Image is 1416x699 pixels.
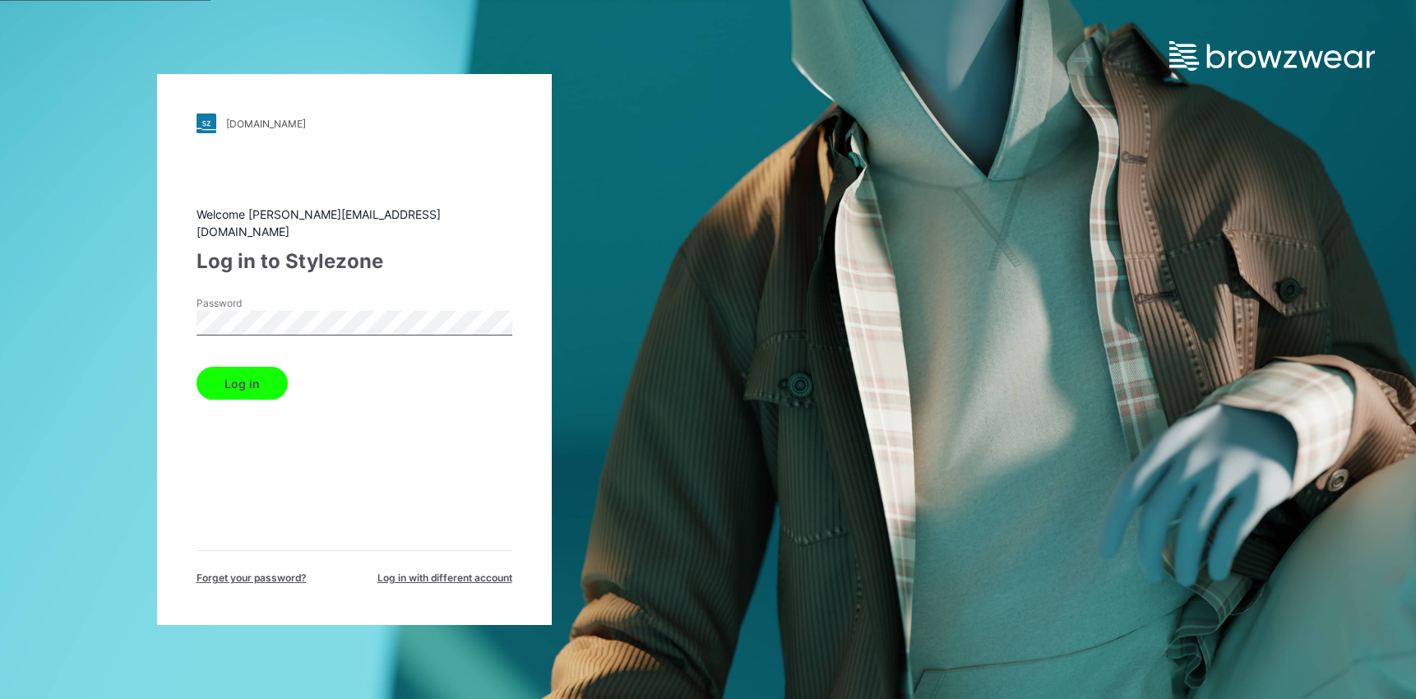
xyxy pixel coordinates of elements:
[197,296,312,311] label: Password
[377,571,512,586] span: Log in with different account
[1169,41,1375,71] img: browzwear-logo.73288ffb.svg
[197,113,512,133] a: [DOMAIN_NAME]
[197,247,512,276] div: Log in to Stylezone
[226,118,306,130] div: [DOMAIN_NAME]
[197,206,512,240] div: Welcome [PERSON_NAME][EMAIL_ADDRESS][DOMAIN_NAME]
[197,571,307,586] span: Forget your password?
[197,367,288,400] button: Log in
[197,113,216,133] img: svg+xml;base64,PHN2ZyB3aWR0aD0iMjgiIGhlaWdodD0iMjgiIHZpZXdCb3g9IjAgMCAyOCAyOCIgZmlsbD0ibm9uZSIgeG...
